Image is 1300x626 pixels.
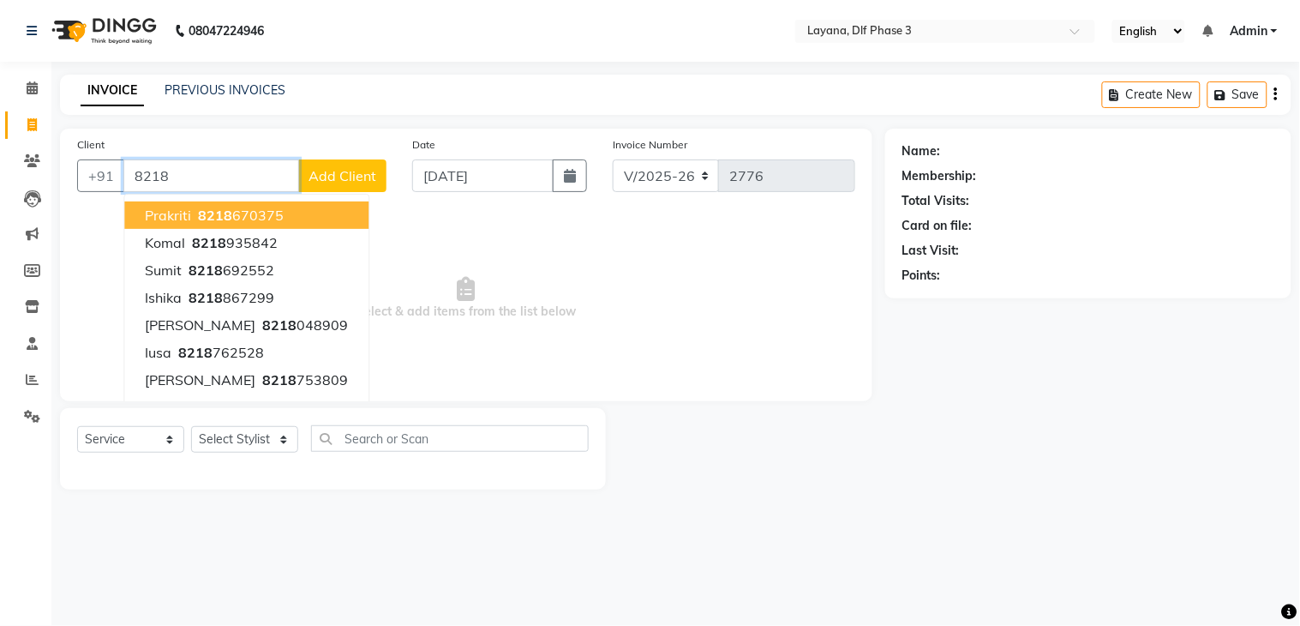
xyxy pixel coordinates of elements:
[145,207,191,224] span: prakriti
[145,234,185,251] span: Komal
[175,344,264,361] ngb-highlight: 762528
[185,262,274,279] ngb-highlight: 692552
[145,262,182,279] span: sumit
[311,425,589,452] input: Search or Scan
[145,399,255,416] span: [PERSON_NAME]
[123,160,299,192] input: Search by Name/Mobile/Email/Code
[262,371,297,388] span: 8218
[189,289,223,306] span: 8218
[77,137,105,153] label: Client
[145,371,255,388] span: [PERSON_NAME]
[902,217,973,235] div: Card on file:
[165,82,285,98] a: PREVIOUS INVOICES
[298,160,386,192] button: Add Client
[145,344,171,361] span: iusa
[259,316,348,334] ngb-highlight: 048909
[613,137,687,153] label: Invoice Number
[1207,81,1267,108] button: Save
[902,192,970,210] div: Total Visits:
[902,167,977,185] div: Membership:
[178,344,213,361] span: 8218
[1230,22,1267,40] span: Admin
[195,207,284,224] ngb-highlight: 670375
[412,137,435,153] label: Date
[189,262,223,279] span: 8218
[185,289,274,306] ngb-highlight: 867299
[145,316,255,334] span: [PERSON_NAME]
[81,75,144,106] a: INVOICE
[309,167,376,184] span: Add Client
[189,234,278,251] ngb-highlight: 935842
[902,142,941,160] div: Name:
[1102,81,1201,108] button: Create New
[262,316,297,334] span: 8218
[310,399,344,416] span: 8218
[145,289,182,306] span: ishika
[902,267,941,285] div: Points:
[259,399,344,416] ngb-highlight: 897961
[44,7,161,55] img: logo
[192,234,226,251] span: 8218
[77,213,855,384] span: Select & add items from the list below
[189,7,264,55] b: 08047224946
[77,160,125,192] button: +91
[902,242,960,260] div: Last Visit:
[198,207,232,224] span: 8218
[259,371,348,388] ngb-highlight: 753809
